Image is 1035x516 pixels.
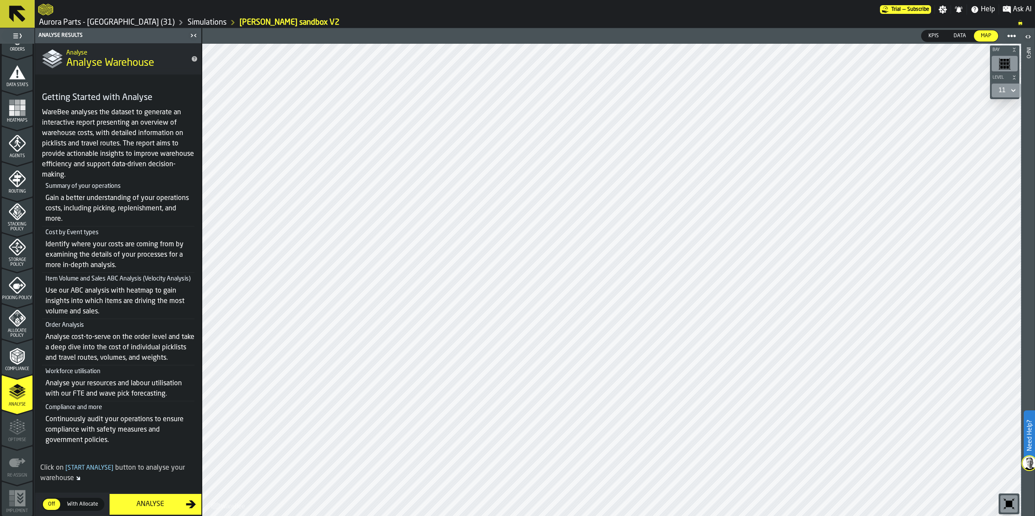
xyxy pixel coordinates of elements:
div: thumb [974,30,998,42]
div: Menu Subscription [880,5,931,14]
li: menu Picking Policy [2,268,32,303]
span: Agents [2,154,32,158]
li: menu Optimise [2,410,32,445]
li: menu Compliance [2,339,32,374]
span: [ [65,465,68,471]
li: menu Storage Policy [2,233,32,268]
h6: Compliance and more [45,404,194,411]
li: menu Routing [2,162,32,197]
p: Continuously audit your operations to ensure compliance with safety measures and government polic... [45,414,194,445]
p: Identify where your costs are coming from by examining the details of your processes for a more i... [45,239,194,271]
div: thumb [922,30,946,42]
h6: Order Analysis [45,322,194,329]
span: KPIs [925,32,942,40]
span: Level [991,75,1010,80]
span: Allocate Policy [2,329,32,338]
div: Analyse [115,499,186,510]
header: Analyse Results [35,28,201,43]
p: Analyse cost-to-serve on the order level and take a deep dive into the cost of individual picklis... [45,332,194,363]
span: Picking Policy [2,296,32,300]
label: button-toggle-Help [967,4,999,15]
h6: Cost by Event types [45,229,194,236]
li: menu Stacking Policy [2,197,32,232]
h6: Item Volume and Sales ABC Analysis (Velocity Analysis) [45,275,194,282]
div: Click on button to analyse your warehouse [40,463,196,484]
span: Optimise [2,438,32,442]
p: Analyse your resources and labour utilisation with our FTE and wave pick forecasting. [45,378,194,399]
label: button-toggle-Toggle Full Menu [2,30,32,42]
span: Bay [991,48,1010,52]
span: Data Stats [2,83,32,87]
span: Implement [2,509,32,513]
div: title-Analyse Warehouse [35,43,201,74]
label: button-toggle-Open [1022,30,1034,45]
button: button- [990,73,1019,82]
div: button-toolbar-undefined [999,493,1019,514]
span: Start Analyse [64,465,115,471]
span: Help [981,4,995,15]
div: Info [1025,45,1031,514]
svg: Reset zoom and position [1002,497,1016,511]
span: Stacking Policy [2,222,32,232]
div: DropdownMenuValue-11 [999,87,1006,94]
label: button-switch-multi-KPIs [921,30,946,42]
li: menu Orders [2,20,32,55]
span: Ask AI [1013,4,1032,15]
label: button-toggle-Close me [188,30,200,41]
li: menu Allocate Policy [2,304,32,339]
li: menu Data Stats [2,55,32,90]
label: Need Help? [1025,411,1034,460]
span: Re-assign [2,473,32,478]
li: menu Heatmaps [2,91,32,126]
h6: Workforce utilisation [45,368,194,375]
li: menu Re-assign [2,446,32,481]
label: button-switch-multi-With Allocate [61,498,104,511]
span: With Allocate [64,500,102,508]
h4: Getting Started with Analyse [42,92,194,104]
div: thumb [43,499,60,510]
p: Use our ABC analysis with heatmap to gain insights into which items are driving the most volume a... [45,286,194,317]
h6: Summary of your operations [45,183,194,190]
button: button-Analyse [110,494,201,515]
div: thumb [62,499,103,510]
span: ] [111,465,113,471]
div: DropdownMenuValue-11 [995,85,1018,96]
span: Subscribe [907,6,929,13]
label: button-toggle-Settings [935,5,951,14]
a: link-to-/wh/i/aa2e4adb-2cd5-4688-aa4a-ec82bcf75d46 [39,18,175,27]
h2: Sub Title [66,48,184,56]
span: Compliance [2,367,32,371]
nav: Breadcrumb [38,17,1032,28]
span: — [902,6,906,13]
li: menu Implement [2,481,32,516]
button: button- [990,45,1019,54]
label: button-switch-multi-Map [974,30,999,42]
span: Orders [2,47,32,52]
span: Storage Policy [2,258,32,267]
label: button-switch-multi-Data [946,30,974,42]
span: Analyse [2,402,32,407]
span: Map [977,32,995,40]
div: button-toolbar-undefined [990,54,1019,73]
span: Routing [2,189,32,194]
span: Trial [891,6,901,13]
span: Data [950,32,970,40]
p: Gain a better understanding of your operations costs, including picking, replenishment, and more. [45,193,194,224]
label: button-toggle-Ask AI [999,4,1035,15]
span: Off [45,500,58,508]
div: thumb [947,30,973,42]
span: Heatmaps [2,118,32,123]
li: menu Analyse [2,375,32,410]
a: link-to-/wh/i/aa2e4adb-2cd5-4688-aa4a-ec82bcf75d46/pricing/ [880,5,931,14]
label: button-switch-multi-Off [42,498,61,511]
label: button-toggle-Notifications [951,5,967,14]
li: menu Agents [2,126,32,161]
p: WareBee analyses the dataset to generate an interactive report presenting an overview of warehous... [42,107,194,180]
a: link-to-/wh/i/aa2e4adb-2cd5-4688-aa4a-ec82bcf75d46 [188,18,226,27]
a: logo-header [204,497,253,514]
div: Analyse Results [37,32,188,39]
span: Analyse Warehouse [66,56,154,70]
header: Info [1021,28,1035,516]
a: link-to-/wh/i/aa2e4adb-2cd5-4688-aa4a-ec82bcf75d46/simulations/ddc1f488-ea1a-4152-8866-aebd631c2032 [239,18,340,27]
a: logo-header [38,2,53,17]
